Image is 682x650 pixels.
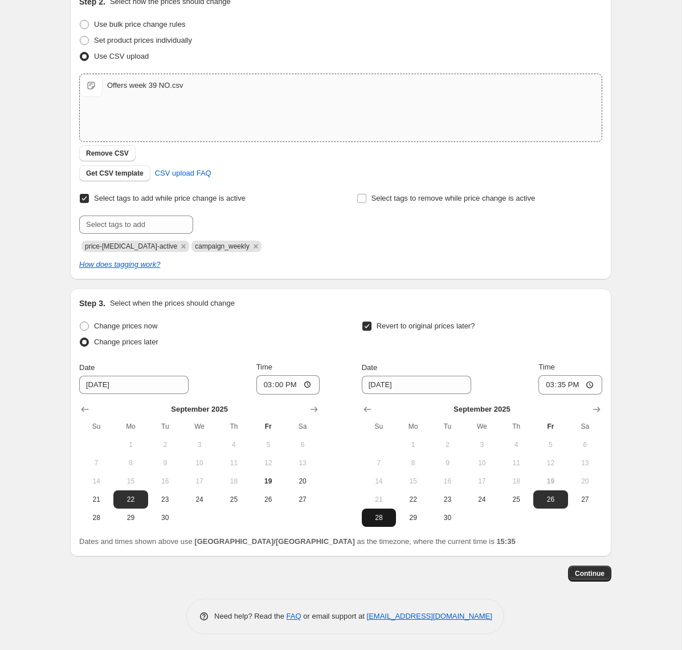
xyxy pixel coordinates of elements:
[533,490,567,509] button: Friday September 26 2025
[430,490,464,509] button: Tuesday September 23 2025
[589,401,605,417] button: Show next month, October 2025
[118,477,143,486] span: 15
[187,477,212,486] span: 17
[148,436,182,454] button: Tuesday September 2 2025
[79,537,516,546] span: Dates and times shown above use as the timezone, where the current time is
[217,454,251,472] button: Thursday September 11 2025
[469,495,495,504] span: 24
[217,490,251,509] button: Thursday September 25 2025
[214,612,287,620] span: Need help? Read the
[79,260,160,269] i: How does tagging work?
[256,495,281,504] span: 26
[533,454,567,472] button: Friday September 12 2025
[217,472,251,490] button: Thursday September 18 2025
[290,458,315,468] span: 13
[79,216,193,234] input: Select tags to add
[118,458,143,468] span: 8
[178,241,189,251] button: Remove price-change-job-active
[290,477,315,486] span: 20
[194,537,354,546] b: [GEOGRAPHIC_DATA]/[GEOGRAPHIC_DATA]
[301,612,367,620] span: or email support at
[504,477,529,486] span: 18
[285,472,320,490] button: Saturday September 20 2025
[182,490,217,509] button: Wednesday September 24 2025
[251,490,285,509] button: Friday September 26 2025
[362,454,396,472] button: Sunday September 7 2025
[533,436,567,454] button: Friday September 5 2025
[504,495,529,504] span: 25
[285,417,320,436] th: Saturday
[401,458,426,468] span: 8
[187,458,212,468] span: 10
[148,417,182,436] th: Tuesday
[113,490,148,509] button: Monday September 22 2025
[79,165,150,181] button: Get CSV template
[256,363,272,371] span: Time
[79,472,113,490] button: Sunday September 14 2025
[107,80,183,91] div: Offers week 39 NO.csv
[221,477,246,486] span: 18
[360,401,375,417] button: Show previous month, August 2025
[430,436,464,454] button: Tuesday September 2 2025
[182,436,217,454] button: Wednesday September 3 2025
[306,401,322,417] button: Show next month, October 2025
[84,477,109,486] span: 14
[153,422,178,431] span: Tu
[362,363,377,372] span: Date
[148,454,182,472] button: Tuesday September 9 2025
[153,495,178,504] span: 23
[94,338,158,346] span: Change prices later
[290,440,315,449] span: 6
[430,509,464,527] button: Tuesday September 30 2025
[362,417,396,436] th: Sunday
[568,436,602,454] button: Saturday September 6 2025
[377,322,475,330] span: Revert to original prices later?
[155,168,211,179] span: CSV upload FAQ
[573,458,598,468] span: 13
[568,490,602,509] button: Saturday September 27 2025
[118,440,143,449] span: 1
[435,458,460,468] span: 9
[182,417,217,436] th: Wednesday
[221,422,246,431] span: Th
[573,440,598,449] span: 6
[84,513,109,522] span: 28
[148,509,182,527] button: Tuesday September 30 2025
[568,454,602,472] button: Saturday September 13 2025
[187,495,212,504] span: 24
[435,513,460,522] span: 30
[182,472,217,490] button: Wednesday September 17 2025
[430,472,464,490] button: Tuesday September 16 2025
[153,513,178,522] span: 30
[396,417,430,436] th: Monday
[362,490,396,509] button: Sunday September 21 2025
[86,169,144,178] span: Get CSV template
[575,569,605,578] span: Continue
[465,472,499,490] button: Wednesday September 17 2025
[113,417,148,436] th: Monday
[113,436,148,454] button: Monday September 1 2025
[84,458,109,468] span: 7
[148,472,182,490] button: Tuesday September 16 2025
[251,436,285,454] button: Friday September 5 2025
[496,537,515,546] b: 15:35
[118,513,143,522] span: 29
[217,436,251,454] button: Thursday September 4 2025
[148,490,182,509] button: Tuesday September 23 2025
[504,440,529,449] span: 4
[79,363,95,372] span: Date
[94,194,246,202] span: Select tags to add while price change is active
[153,440,178,449] span: 2
[435,422,460,431] span: Tu
[504,458,529,468] span: 11
[251,472,285,490] button: Today Friday September 19 2025
[94,20,185,29] span: Use bulk price change rules
[538,363,554,371] span: Time
[499,417,533,436] th: Thursday
[469,458,495,468] span: 10
[79,454,113,472] button: Sunday September 7 2025
[110,298,235,309] p: Select when the prices should change
[118,495,143,504] span: 22
[401,495,426,504] span: 22
[79,490,113,509] button: Sunday September 21 2025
